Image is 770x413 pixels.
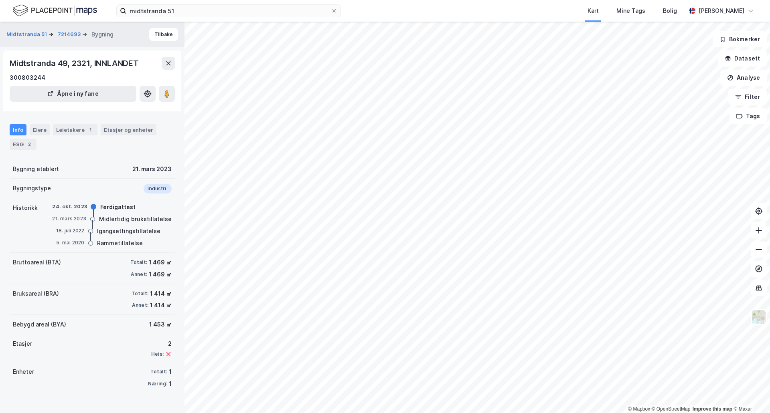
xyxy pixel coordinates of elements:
div: Rammetillatelse [97,238,143,248]
div: Kart [588,6,599,16]
div: Ferdigattest [100,202,136,212]
div: ESG [10,139,36,150]
button: 7214693 [58,30,82,38]
div: Etasjer [13,339,32,349]
button: Filter [728,89,767,105]
div: Info [10,124,26,135]
div: Annet: [132,302,148,308]
button: Tags [729,108,767,124]
div: Historikk [13,203,38,213]
div: Næring: [148,381,167,387]
input: Søk på adresse, matrikkel, gårdeiere, leietakere eller personer [126,5,331,17]
div: Midtstranda 49, 2321, INNLANDET [10,57,140,70]
div: 1 [86,126,94,134]
div: 1 [169,379,172,389]
button: Datasett [718,50,767,66]
div: 24. okt. 2023 [52,203,87,210]
div: Totalt: [130,259,147,266]
div: Bygningstype [13,183,51,193]
div: Bruksareal (BRA) [13,289,59,298]
div: Bygning etablert [13,164,59,174]
div: Igangsettingstillatelse [97,226,160,236]
div: Annet: [131,271,147,278]
button: Åpne i ny fane [10,86,136,102]
div: 1 453 ㎡ [149,320,172,329]
button: Analyse [720,70,767,86]
div: [PERSON_NAME] [699,6,744,16]
div: Mine Tags [616,6,645,16]
div: 1 469 ㎡ [149,270,172,279]
div: 1 414 ㎡ [150,300,172,310]
div: Totalt: [150,369,167,375]
div: Midlertidig brukstillatelse [99,214,172,224]
div: Totalt: [132,290,148,297]
img: Z [751,309,766,324]
div: Bygning [91,30,113,39]
div: 5. mai 2020 [52,239,84,246]
div: Bebygd areal (BYA) [13,320,66,329]
div: 2 [25,140,33,148]
div: 300803244 [10,73,45,83]
div: Leietakere [53,124,97,135]
div: 1 469 ㎡ [149,258,172,267]
div: Kontrollprogram for chat [730,375,770,413]
button: Tilbake [149,28,178,41]
div: 21. mars 2023 [132,164,172,174]
div: 21. mars 2023 [52,215,86,222]
a: OpenStreetMap [652,406,691,412]
div: Bruttoareal (BTA) [13,258,61,267]
button: Bokmerker [713,31,767,47]
div: 18. juli 2022 [52,227,84,234]
button: Midtstranda 51 [6,30,49,38]
div: Eiere [30,124,50,135]
div: Enheter [13,367,34,377]
div: Bolig [663,6,677,16]
div: 1 [169,367,172,377]
a: Mapbox [628,406,650,412]
a: Improve this map [693,406,732,412]
div: 2 [151,339,172,349]
img: logo.f888ab2527a4732fd821a326f86c7f29.svg [13,4,97,18]
iframe: Chat Widget [730,375,770,413]
div: 1 414 ㎡ [150,289,172,298]
div: Etasjer og enheter [104,126,153,133]
div: Heis: [151,351,164,357]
